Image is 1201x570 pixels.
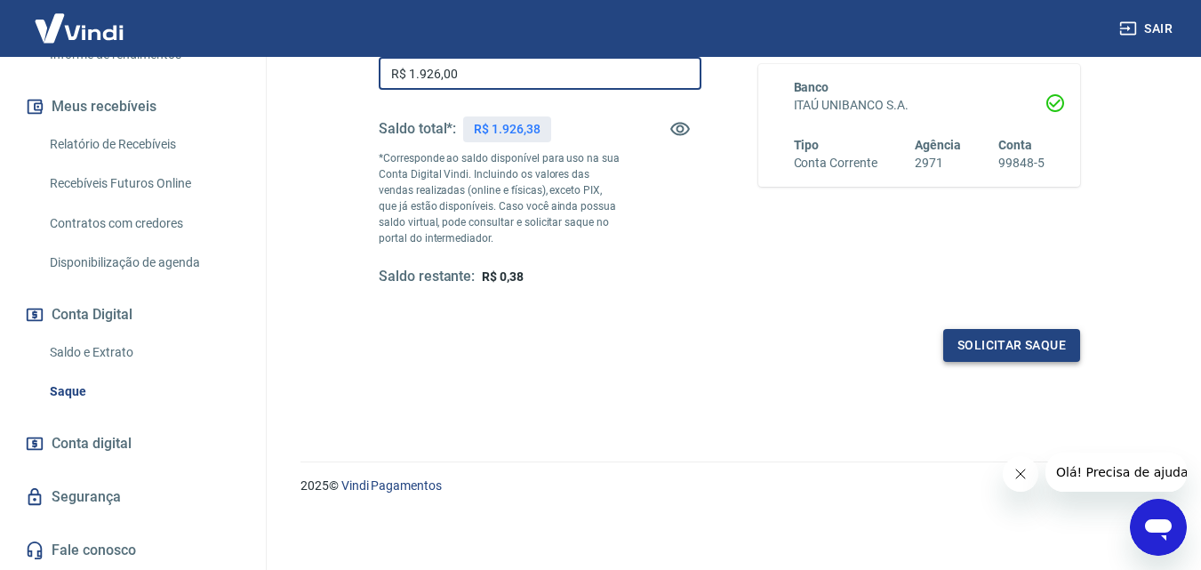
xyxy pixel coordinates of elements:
img: Vindi [21,1,137,55]
button: Sair [1116,12,1180,45]
span: Conta [998,138,1032,152]
a: Fale conosco [21,531,244,570]
a: Relatório de Recebíveis [43,126,244,163]
span: R$ 0,38 [482,269,524,284]
button: Meus recebíveis [21,87,244,126]
a: Contratos com credores [43,205,244,242]
iframe: Botão para abrir a janela de mensagens [1130,499,1187,556]
span: Agência [915,138,961,152]
p: R$ 1.926,38 [474,120,540,139]
a: Segurança [21,478,244,517]
h5: Saldo restante: [379,268,475,286]
iframe: Fechar mensagem [1003,456,1038,492]
a: Recebíveis Futuros Online [43,165,244,202]
h6: ITAÚ UNIBANCO S.A. [794,96,1045,115]
a: Saque [43,373,244,410]
h5: Saldo total*: [379,120,456,138]
a: Saldo e Extrato [43,334,244,371]
span: Tipo [794,138,820,152]
p: *Corresponde ao saldo disponível para uso na sua Conta Digital Vindi. Incluindo os valores das ve... [379,150,621,246]
button: Conta Digital [21,295,244,334]
a: Vindi Pagamentos [341,478,442,493]
h6: 99848-5 [998,154,1045,173]
h6: 2971 [915,154,961,173]
p: 2025 © [300,477,1158,495]
iframe: Mensagem da empresa [1045,453,1187,492]
span: Banco [794,80,829,94]
a: Disponibilização de agenda [43,245,244,281]
h6: Conta Corrente [794,154,877,173]
span: Conta digital [52,431,132,456]
span: Olá! Precisa de ajuda? [11,12,149,27]
a: Conta digital [21,424,244,463]
button: Solicitar saque [943,329,1080,362]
